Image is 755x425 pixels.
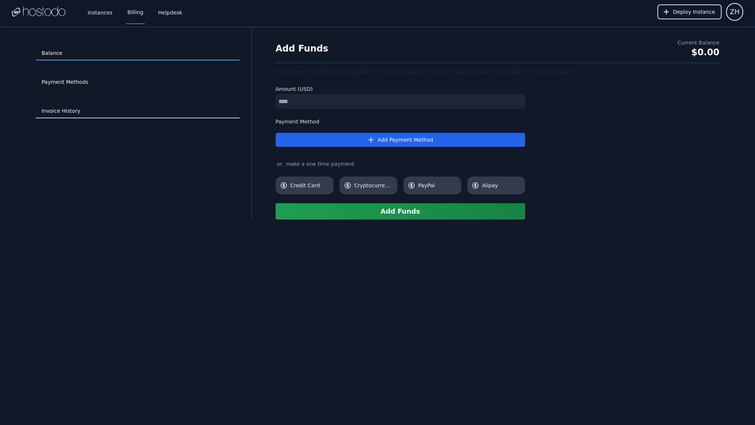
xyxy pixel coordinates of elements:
a: Balance [36,46,240,60]
span: Credit Card [290,182,329,189]
button: Add Payment Method [276,133,525,147]
div: Funds are automatically applied to renew instances, even if autorenewal is disabled for the insta... [276,67,719,76]
span: Alipay [482,182,521,189]
a: Invoice History [36,104,240,118]
button: Deploy Instance [657,4,722,19]
img: Logo [12,6,65,17]
h1: Add Funds [276,43,328,55]
span: Cryptocurrency [354,182,393,189]
div: $0.00 [677,46,719,58]
span: ZH [730,7,739,17]
div: or, make a one time payment [276,160,525,168]
label: Payment Method [276,118,525,125]
button: Add Funds [276,203,525,220]
a: Payment Methods [36,75,240,89]
button: User menu [726,3,743,21]
div: Current Balance [677,39,719,46]
span: PayPal [418,182,457,189]
label: Amount (USD) [276,85,525,93]
span: Deploy Instance [673,8,715,16]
